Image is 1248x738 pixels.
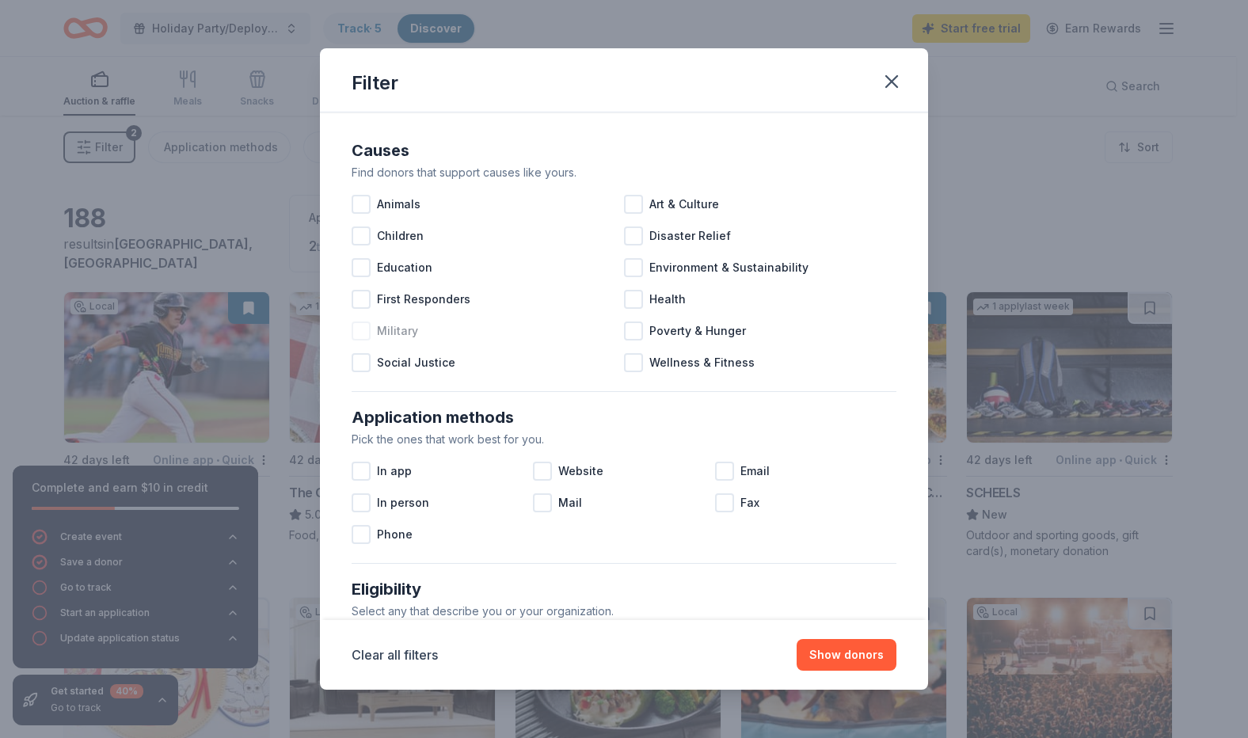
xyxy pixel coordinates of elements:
span: Phone [377,525,413,544]
div: Find donors that support causes like yours. [352,163,896,182]
span: Health [649,290,686,309]
span: Military [377,321,418,340]
span: Art & Culture [649,195,719,214]
button: Clear all filters [352,645,438,664]
span: Wellness & Fitness [649,353,755,372]
button: Show donors [797,639,896,671]
span: Disaster Relief [649,226,731,245]
span: Animals [377,195,420,214]
span: In app [377,462,412,481]
span: Website [558,462,603,481]
div: Eligibility [352,576,896,602]
div: Pick the ones that work best for you. [352,430,896,449]
span: In person [377,493,429,512]
div: Causes [352,138,896,163]
div: Filter [352,70,398,96]
span: Mail [558,493,582,512]
span: Environment & Sustainability [649,258,809,277]
span: Children [377,226,424,245]
span: Social Justice [377,353,455,372]
span: Education [377,258,432,277]
span: First Responders [377,290,470,309]
span: Email [740,462,770,481]
span: Fax [740,493,759,512]
span: Poverty & Hunger [649,321,746,340]
div: Select any that describe you or your organization. [352,602,896,621]
div: Application methods [352,405,896,430]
